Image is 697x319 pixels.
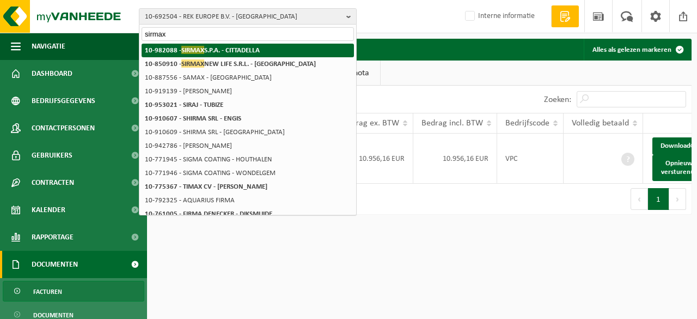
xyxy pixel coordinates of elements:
input: Zoeken naar gekoppelde vestigingen [142,27,354,41]
span: Contactpersonen [32,115,95,142]
span: Gebruikers [32,142,72,169]
span: 10-692504 - REK EUROPE B.V. - [GEOGRAPHIC_DATA] [145,9,342,25]
span: Bedrag incl. BTW [421,119,483,128]
button: 10-692504 - REK EUROPE B.V. - [GEOGRAPHIC_DATA] [139,8,357,25]
span: SIRMAX [181,46,204,54]
button: Previous [631,188,648,210]
strong: 10-761005 - FIRMA DENECKER - DIKSMUIDE [145,210,272,218]
strong: 10-910607 - SHIRMA SRL - ENGIS [145,115,241,122]
button: 1 [648,188,669,210]
strong: 10-953021 - SIRAJ - TUBIZE [145,101,223,109]
button: Alles als gelezen markeren [584,39,690,61]
td: 10.956,16 EUR [413,134,497,184]
span: Bedrijfsgegevens [32,87,95,115]
li: 10-919139 - [PERSON_NAME] [142,85,354,98]
td: VPC [497,134,564,184]
span: Documenten [32,251,78,278]
label: Zoeken: [544,95,571,104]
span: Bedrijfscode [505,119,549,128]
label: Interne informatie [463,8,535,25]
span: Facturen [33,281,62,302]
span: Dashboard [32,60,72,87]
li: 10-910609 - SHIRMA SRL - [GEOGRAPHIC_DATA] [142,125,354,139]
li: 10-771945 - SIGMA COATING - HOUTHALEN [142,153,354,166]
strong: 10-775367 - TIMAX CV - [PERSON_NAME] [145,183,267,190]
span: Navigatie [32,33,65,60]
li: 10-887556 - SAMAX - [GEOGRAPHIC_DATA] [142,71,354,85]
li: 10-771946 - SIGMA COATING - WONDELGEM [142,166,354,180]
a: Facturen [3,281,144,302]
span: Bedrag ex. BTW [342,119,399,128]
td: 10.956,16 EUR [334,134,413,184]
span: Contracten [32,169,74,196]
li: 10-942786 - [PERSON_NAME] [142,139,354,153]
li: 10-792325 - AQUARIUS FIRMA [142,194,354,207]
span: SIRMAX [181,59,204,68]
strong: 10-982088 - S.P.A. - CITTADELLA [145,46,260,54]
strong: 10-850910 - NEW LIFE S.R.L. - [GEOGRAPHIC_DATA] [145,59,316,68]
span: Kalender [32,196,65,224]
button: Next [669,188,686,210]
span: Volledig betaald [572,119,629,128]
span: Rapportage [32,224,74,251]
